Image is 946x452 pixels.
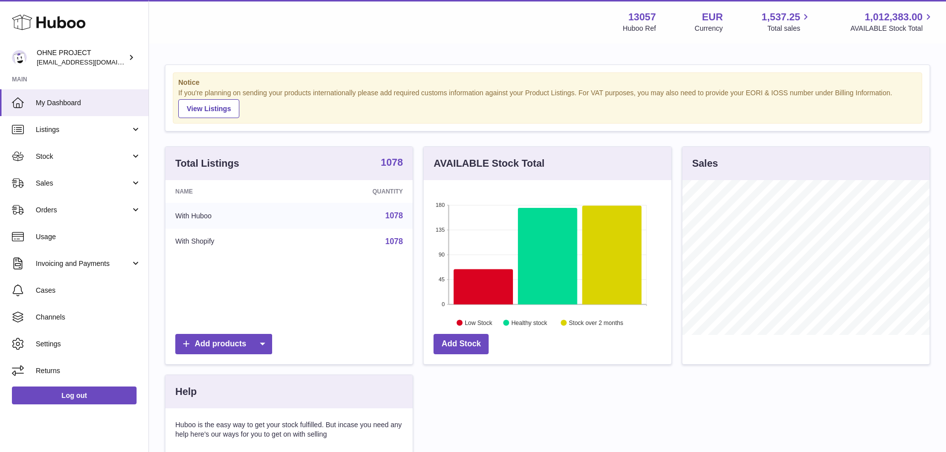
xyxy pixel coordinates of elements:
[36,205,131,215] span: Orders
[37,58,146,66] span: [EMAIL_ADDRESS][DOMAIN_NAME]
[623,24,656,33] div: Huboo Ref
[175,385,197,398] h3: Help
[569,319,623,326] text: Stock over 2 months
[165,180,299,203] th: Name
[385,237,403,246] a: 1078
[442,301,445,307] text: 0
[385,211,403,220] a: 1078
[436,227,444,233] text: 135
[465,319,493,326] text: Low Stock
[36,366,141,376] span: Returns
[178,78,917,87] strong: Notice
[37,48,126,67] div: OHNE PROJECT
[299,180,413,203] th: Quantity
[702,10,723,24] strong: EUR
[36,286,141,295] span: Cases
[178,99,239,118] a: View Listings
[36,259,131,268] span: Invoicing and Payments
[628,10,656,24] strong: 13057
[36,152,131,161] span: Stock
[850,24,934,33] span: AVAILABLE Stock Total
[439,276,445,282] text: 45
[436,202,444,208] text: 180
[36,232,141,242] span: Usage
[434,334,489,354] a: Add Stock
[36,179,131,188] span: Sales
[178,88,917,118] div: If you're planning on sending your products internationally please add required customs informati...
[12,387,137,404] a: Log out
[175,420,403,439] p: Huboo is the easy way to get your stock fulfilled. But incase you need any help here's our ways f...
[381,157,403,169] a: 1078
[439,252,445,258] text: 90
[175,157,239,170] h3: Total Listings
[165,203,299,229] td: With Huboo
[762,10,800,24] span: 1,537.25
[36,98,141,108] span: My Dashboard
[767,24,811,33] span: Total sales
[165,229,299,255] td: With Shopify
[381,157,403,167] strong: 1078
[36,313,141,322] span: Channels
[692,157,718,170] h3: Sales
[12,50,27,65] img: internalAdmin-13057@internal.huboo.com
[36,339,141,349] span: Settings
[434,157,544,170] h3: AVAILABLE Stock Total
[695,24,723,33] div: Currency
[175,334,272,354] a: Add products
[850,10,934,33] a: 1,012,383.00 AVAILABLE Stock Total
[762,10,812,33] a: 1,537.25 Total sales
[865,10,923,24] span: 1,012,383.00
[36,125,131,134] span: Listings
[511,319,548,326] text: Healthy stock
